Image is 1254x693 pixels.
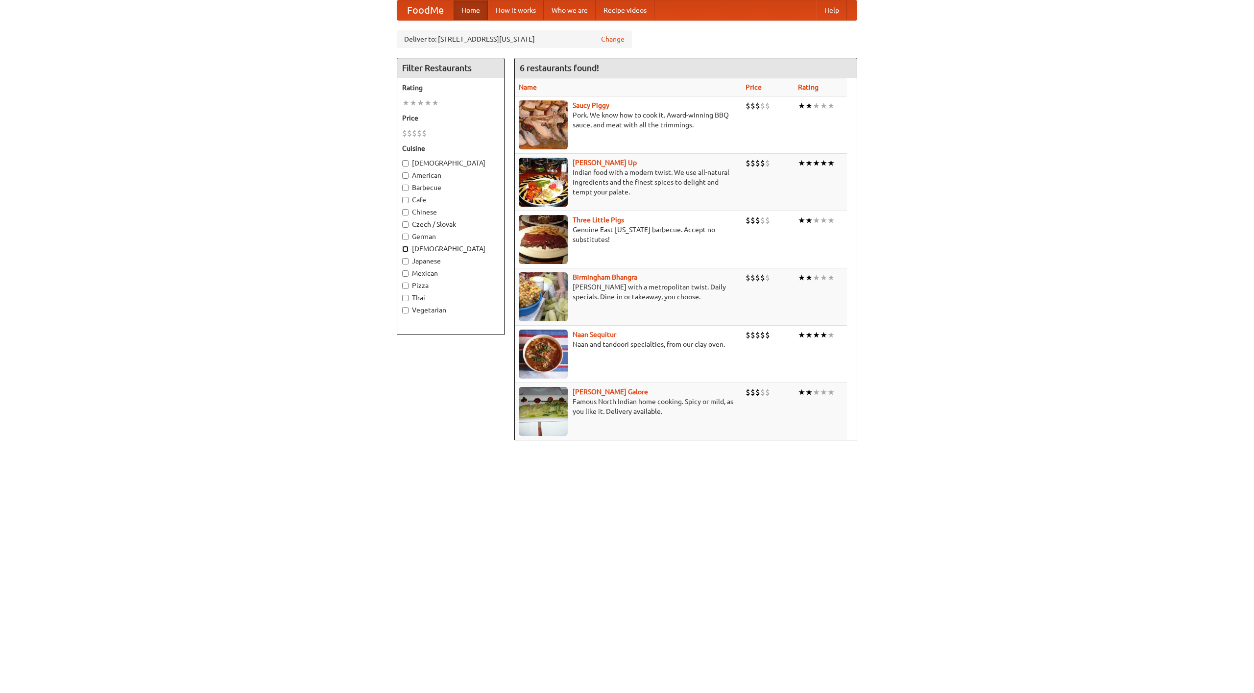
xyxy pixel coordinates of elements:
[755,272,760,283] li: $
[746,272,750,283] li: $
[820,272,827,283] li: ★
[765,215,770,226] li: $
[519,387,568,436] img: currygalore.jpg
[410,97,417,108] li: ★
[402,83,499,93] h5: Rating
[750,100,755,111] li: $
[402,219,499,229] label: Czech / Slovak
[402,128,407,139] li: $
[805,387,813,398] li: ★
[573,331,616,338] a: Naan Sequitur
[402,256,499,266] label: Japanese
[402,268,499,278] label: Mexican
[402,185,409,191] input: Barbecue
[402,97,410,108] li: ★
[424,97,432,108] li: ★
[760,100,765,111] li: $
[397,0,454,20] a: FoodMe
[813,330,820,340] li: ★
[813,272,820,283] li: ★
[402,295,409,301] input: Thai
[760,215,765,226] li: $
[750,330,755,340] li: $
[760,387,765,398] li: $
[573,159,637,167] a: [PERSON_NAME] Up
[402,244,499,254] label: [DEMOGRAPHIC_DATA]
[402,172,409,179] input: American
[402,207,499,217] label: Chinese
[519,110,738,130] p: Pork. We know how to cook it. Award-winning BBQ sauce, and meat with all the trimmings.
[820,100,827,111] li: ★
[520,63,599,72] ng-pluralize: 6 restaurants found!
[827,387,835,398] li: ★
[412,128,417,139] li: $
[813,215,820,226] li: ★
[601,34,625,44] a: Change
[813,387,820,398] li: ★
[755,100,760,111] li: $
[798,330,805,340] li: ★
[488,0,544,20] a: How it works
[417,97,424,108] li: ★
[397,58,504,78] h4: Filter Restaurants
[402,209,409,215] input: Chinese
[573,216,624,224] a: Three Little Pigs
[519,272,568,321] img: bhangra.jpg
[805,330,813,340] li: ★
[820,158,827,168] li: ★
[519,225,738,244] p: Genuine East [US_STATE] barbecue. Accept no substitutes!
[402,246,409,252] input: [DEMOGRAPHIC_DATA]
[402,258,409,264] input: Japanese
[813,158,820,168] li: ★
[798,272,805,283] li: ★
[798,158,805,168] li: ★
[765,330,770,340] li: $
[820,387,827,398] li: ★
[760,330,765,340] li: $
[402,113,499,123] h5: Price
[798,100,805,111] li: ★
[750,387,755,398] li: $
[765,272,770,283] li: $
[755,215,760,226] li: $
[402,143,499,153] h5: Cuisine
[746,100,750,111] li: $
[798,215,805,226] li: ★
[519,167,738,197] p: Indian food with a modern twist. We use all-natural ingredients and the finest spices to delight ...
[746,330,750,340] li: $
[402,170,499,180] label: American
[765,387,770,398] li: $
[750,272,755,283] li: $
[402,232,499,241] label: German
[519,282,738,302] p: [PERSON_NAME] with a metropolitan twist. Daily specials. Dine-in or takeaway, you choose.
[750,215,755,226] li: $
[519,83,537,91] a: Name
[827,215,835,226] li: ★
[820,330,827,340] li: ★
[519,100,568,149] img: saucy.jpg
[805,272,813,283] li: ★
[402,234,409,240] input: German
[765,158,770,168] li: $
[596,0,654,20] a: Recipe videos
[422,128,427,139] li: $
[402,160,409,167] input: [DEMOGRAPHIC_DATA]
[519,397,738,416] p: Famous North Indian home cooking. Spicy or mild, as you like it. Delivery available.
[813,100,820,111] li: ★
[760,158,765,168] li: $
[573,273,637,281] b: Birmingham Bhangra
[755,158,760,168] li: $
[827,158,835,168] li: ★
[573,388,648,396] b: [PERSON_NAME] Galore
[402,270,409,277] input: Mexican
[827,330,835,340] li: ★
[820,215,827,226] li: ★
[519,330,568,379] img: naansequitur.jpg
[402,221,409,228] input: Czech / Slovak
[760,272,765,283] li: $
[750,158,755,168] li: $
[765,100,770,111] li: $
